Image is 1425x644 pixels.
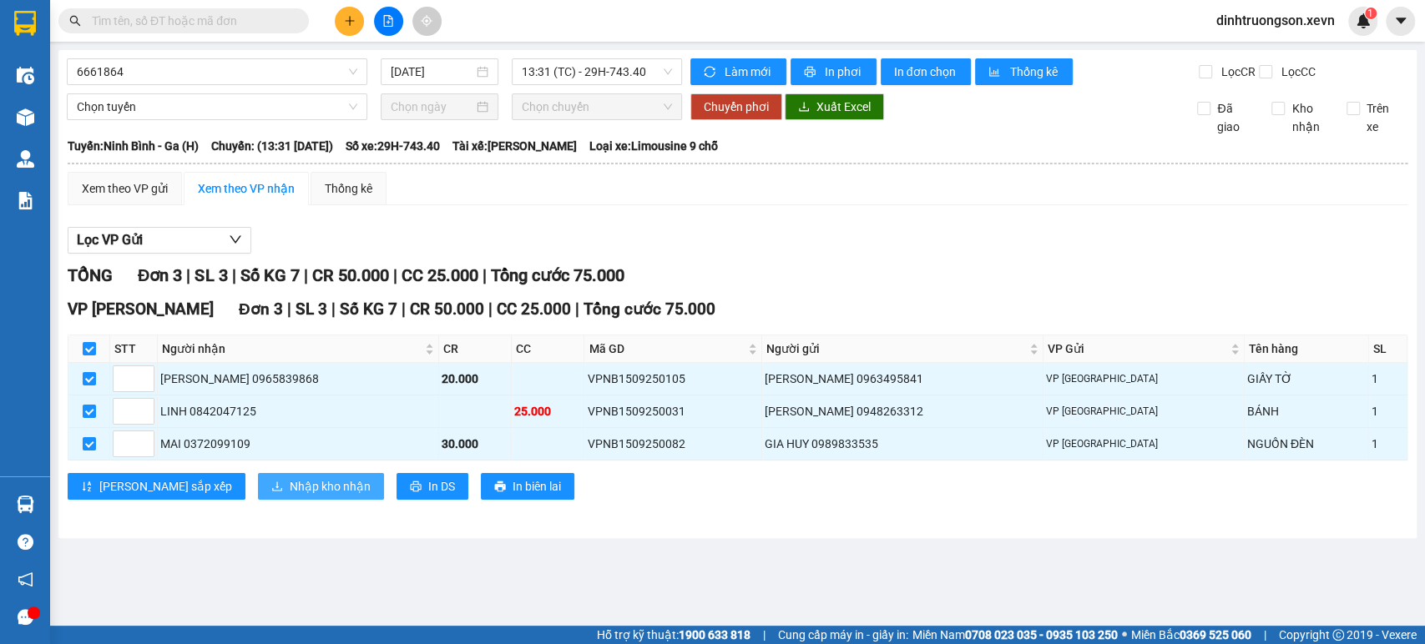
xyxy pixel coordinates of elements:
button: bar-chartThống kê [975,58,1073,85]
div: 1 [1372,402,1404,420]
span: dinhtruongson.xevn [1203,10,1348,31]
img: icon-new-feature [1356,13,1371,28]
div: MAI 0372099109 [160,435,436,453]
span: Nhập kho nhận [290,477,371,496]
span: sync [704,66,718,79]
td: VPNB1509250105 [584,363,761,395]
td: VPNB1509250031 [584,395,761,428]
span: Làm mới [725,63,773,81]
div: Xem theo VP nhận [198,179,295,198]
span: | [331,299,336,319]
span: 1 [1367,8,1373,19]
button: file-add [374,7,403,36]
strong: 1900 633 818 [679,628,750,641]
button: printerIn DS [397,473,468,500]
button: In đơn chọn [881,58,972,85]
button: downloadXuất Excel [785,93,884,120]
span: notification [18,571,33,587]
span: download [798,101,810,114]
div: [PERSON_NAME] 0963495841 [765,370,1040,388]
span: Số xe: 29H-743.40 [346,137,440,155]
span: | [402,299,406,319]
span: bar-chart [988,66,1003,79]
span: [PERSON_NAME] sắp xếp [99,477,232,496]
span: | [231,265,235,285]
span: Tài xế: [PERSON_NAME] [452,137,577,155]
td: VP Ninh Bình [1043,363,1245,395]
span: Chọn chuyến [522,94,671,119]
button: printerIn biên lai [481,473,574,500]
span: Tổng cước 75.000 [584,299,715,319]
div: VP [GEOGRAPHIC_DATA] [1046,404,1241,420]
div: 20.000 [442,370,508,388]
span: VP [PERSON_NAME] [68,299,214,319]
span: Miền Bắc [1131,626,1251,644]
div: LINH 0842047125 [160,402,436,420]
button: downloadNhập kho nhận [258,473,384,500]
span: SL 3 [296,299,327,319]
div: 1 [1372,370,1404,388]
span: In đơn chọn [894,63,958,81]
span: printer [494,480,506,494]
span: | [287,299,291,319]
div: VP [GEOGRAPHIC_DATA] [1046,436,1241,452]
span: Lọc CR [1215,63,1258,81]
div: 30.000 [442,435,508,453]
div: GIẤY TỜ [1247,370,1366,388]
span: message [18,609,33,625]
span: Chuyến: (13:31 [DATE]) [211,137,333,155]
input: Chọn ngày [391,98,473,116]
div: VPNB1509250105 [587,370,758,388]
button: syncLàm mới [690,58,786,85]
div: VPNB1509250082 [587,435,758,453]
span: In biên lai [513,477,561,496]
span: printer [410,480,422,494]
span: CC 25.000 [497,299,571,319]
span: Tổng cước 75.000 [490,265,624,285]
span: CR 50.000 [311,265,388,285]
div: VPNB1509250031 [587,402,758,420]
span: download [271,480,283,494]
span: Đơn 3 [239,299,283,319]
span: CC 25.000 [401,265,478,285]
span: | [303,265,307,285]
div: BÁNH [1247,402,1366,420]
button: sort-ascending[PERSON_NAME] sắp xếp [68,473,245,500]
span: caret-down [1393,13,1408,28]
span: down [229,233,242,246]
img: logo-vxr [14,11,36,36]
span: Chọn tuyến [77,94,357,119]
img: warehouse-icon [17,496,34,513]
span: Miền Nam [912,626,1118,644]
th: STT [110,335,158,363]
span: Số KG 7 [240,265,299,285]
div: [PERSON_NAME] 0948263312 [765,402,1040,420]
span: Lọc CC [1275,63,1318,81]
th: CR [439,335,512,363]
span: | [392,265,397,285]
span: Đã giao [1210,99,1259,136]
span: Kho nhận [1285,99,1333,136]
span: | [482,265,486,285]
th: SL [1369,335,1407,363]
td: VPNB1509250082 [584,428,761,460]
div: Xem theo VP gửi [82,179,168,198]
button: caret-down [1386,7,1415,36]
span: TỔNG [68,265,113,285]
div: VP [GEOGRAPHIC_DATA] [1046,371,1241,387]
span: 13:31 (TC) - 29H-743.40 [522,59,671,84]
span: plus [344,15,356,27]
div: [PERSON_NAME] 0965839868 [160,370,436,388]
img: warehouse-icon [17,108,34,126]
button: Lọc VP Gửi [68,227,251,254]
span: Đơn 3 [138,265,182,285]
span: Trên xe [1360,99,1408,136]
strong: 0369 525 060 [1180,628,1251,641]
span: In DS [428,477,455,496]
span: | [1264,626,1266,644]
th: CC [512,335,584,363]
span: | [186,265,190,285]
span: ⚪️ [1122,631,1127,638]
sup: 1 [1365,8,1377,19]
strong: 0708 023 035 - 0935 103 250 [965,628,1118,641]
